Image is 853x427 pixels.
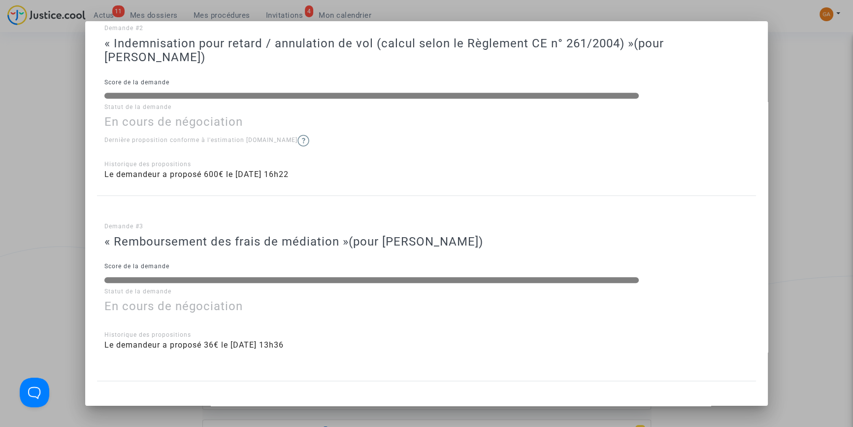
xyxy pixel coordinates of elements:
h3: « Indemnisation pour retard / annulation de vol (calcul selon le Règlement CE n° 261/2004) » [104,36,749,65]
p: Statut de la demande [104,285,749,298]
span: Dernière proposition conforme à l'estimation [DOMAIN_NAME] [104,137,309,143]
span: Le demandeur a proposé 600€ le [DATE] 16h22 [104,170,289,179]
h3: « Remboursement des frais de médiation » [104,235,749,249]
iframe: Help Scout Beacon - Open [20,378,49,407]
p: Demande #2 [104,22,749,35]
span: (pour [PERSON_NAME]) [104,36,664,65]
h3: En cours de négociation [104,299,749,314]
p: Score de la demande [104,76,749,89]
p: Score de la demande [104,260,749,273]
span: (pour [PERSON_NAME]) [349,235,483,249]
img: help.svg [297,135,309,146]
div: Historique des propositions [104,160,749,169]
h3: En cours de négociation [104,115,749,129]
p: Demande #3 [104,220,749,233]
span: Le demandeur a proposé 36€ le [DATE] 13h36 [104,340,284,350]
div: Historique des propositions [104,330,749,339]
p: Statut de la demande [104,101,749,113]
